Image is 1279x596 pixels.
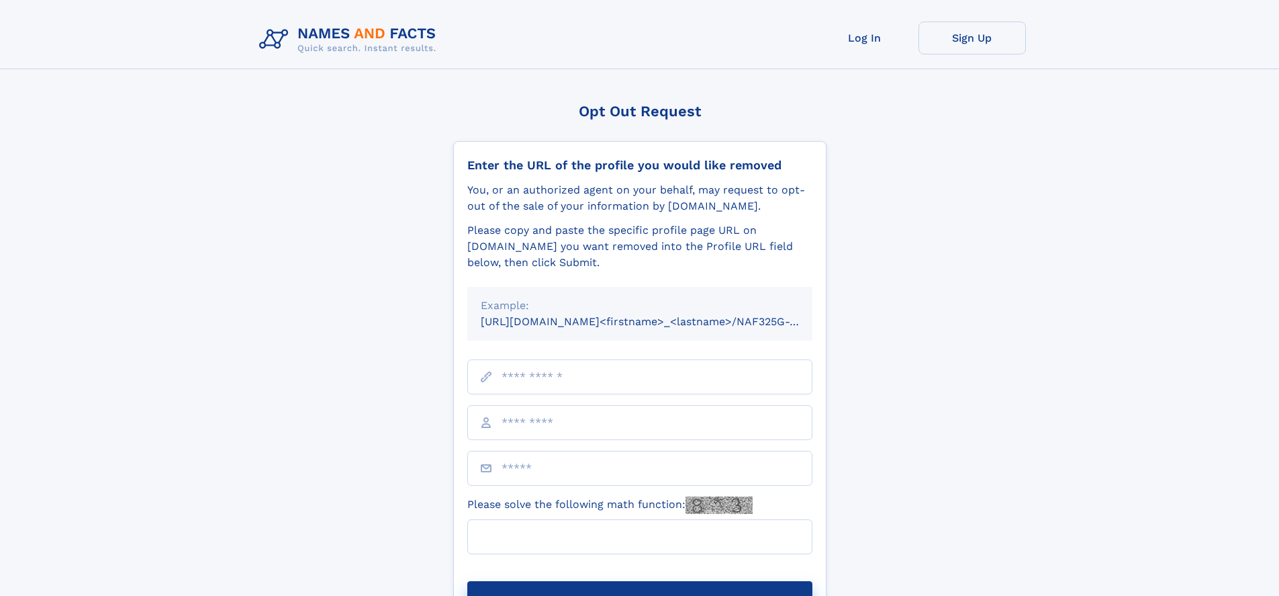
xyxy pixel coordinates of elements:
[254,22,447,58] img: Logo Names and Facts
[467,222,812,271] div: Please copy and paste the specific profile page URL on [DOMAIN_NAME] you want removed into the Pr...
[918,22,1026,54] a: Sign Up
[467,497,753,514] label: Please solve the following math function:
[453,103,826,120] div: Opt Out Request
[481,315,838,328] small: [URL][DOMAIN_NAME]<firstname>_<lastname>/NAF325G-xxxxxxxx
[811,22,918,54] a: Log In
[467,158,812,173] div: Enter the URL of the profile you would like removed
[467,182,812,214] div: You, or an authorized agent on your behalf, may request to opt-out of the sale of your informatio...
[481,298,799,314] div: Example:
